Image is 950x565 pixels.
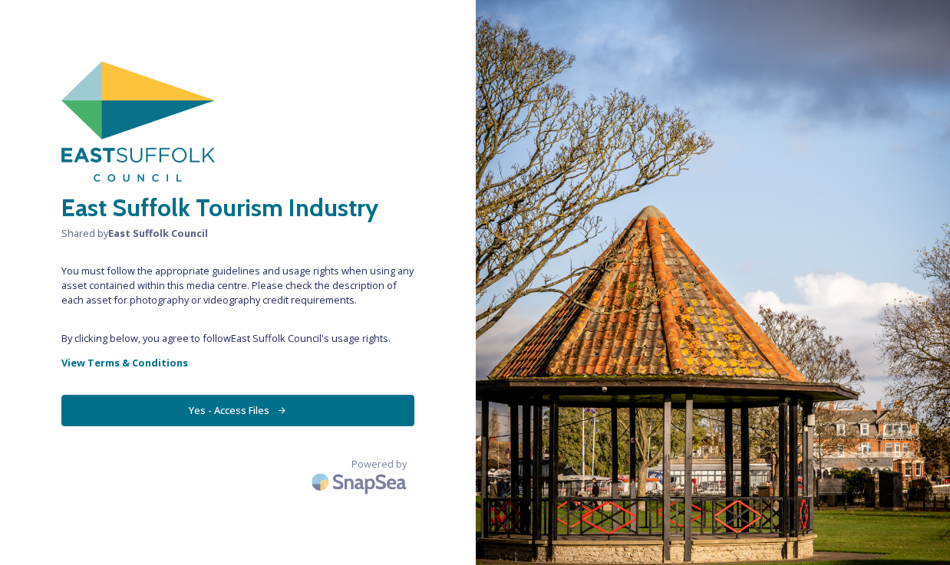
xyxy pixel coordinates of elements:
[61,395,414,426] button: Yes - Access Files
[61,264,414,308] span: You must follow the appropriate guidelines and usage rights when using any asset contained within...
[61,331,414,346] span: By clicking below, you agree to follow East Suffolk Council 's usage rights.
[61,226,414,241] span: Shared by
[351,457,407,471] span: Powered by
[307,464,414,500] img: SnapSea Logo
[61,189,414,226] h2: East Suffolk Tourism Industry
[61,356,188,370] strong: View Terms & Conditions
[61,353,414,372] a: View Terms & Conditions
[108,226,208,240] strong: East Suffolk Council
[61,61,215,182] img: East%20Suffolk%20Council.png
